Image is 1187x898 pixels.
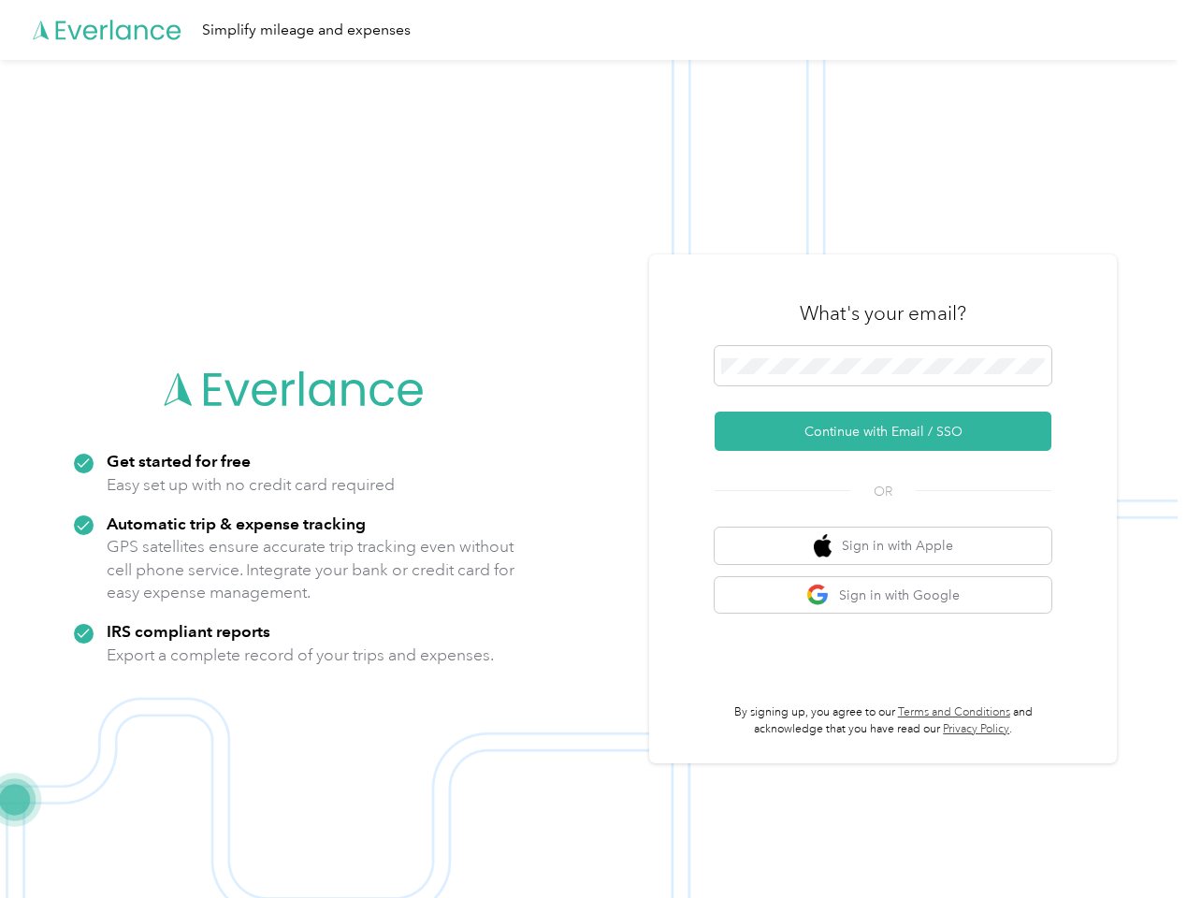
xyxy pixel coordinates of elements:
img: apple logo [814,534,832,558]
strong: Automatic trip & expense tracking [107,514,366,533]
p: By signing up, you agree to our and acknowledge that you have read our . [715,704,1051,737]
div: Simplify mileage and expenses [202,19,411,42]
img: google logo [806,584,830,607]
p: GPS satellites ensure accurate trip tracking even without cell phone service. Integrate your bank... [107,535,515,604]
button: google logoSign in with Google [715,577,1051,614]
button: apple logoSign in with Apple [715,528,1051,564]
strong: Get started for free [107,451,251,471]
a: Terms and Conditions [898,705,1010,719]
h3: What's your email? [800,300,966,326]
p: Easy set up with no credit card required [107,473,395,497]
button: Continue with Email / SSO [715,412,1051,451]
span: OR [850,482,916,501]
p: Export a complete record of your trips and expenses. [107,644,494,667]
a: Privacy Policy [943,722,1009,736]
strong: IRS compliant reports [107,621,270,641]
